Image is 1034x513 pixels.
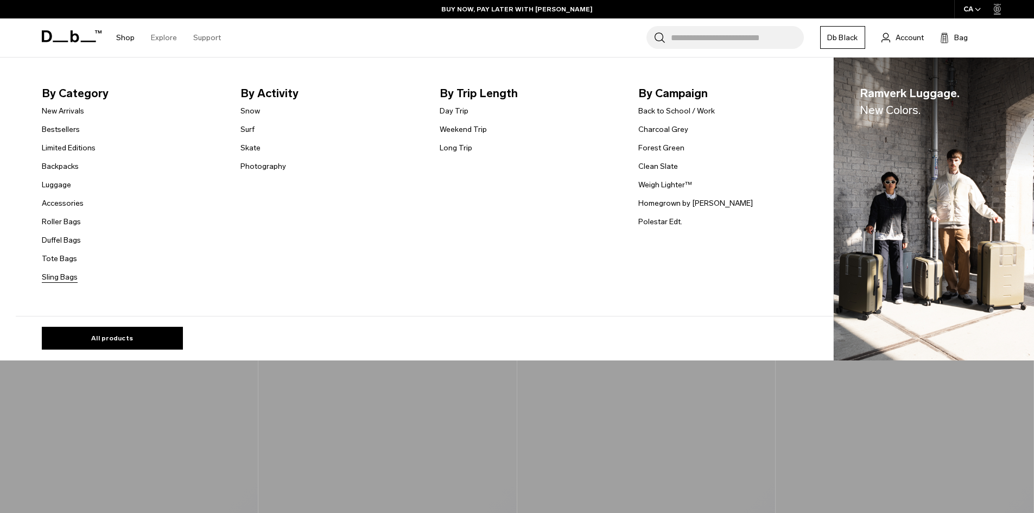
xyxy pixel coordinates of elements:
a: Back to School / Work [638,105,715,117]
a: Bestsellers [42,124,80,135]
a: Limited Editions [42,142,96,154]
a: Photography [240,161,286,172]
a: Skate [240,142,261,154]
a: Backpacks [42,161,79,172]
a: Support [193,18,221,57]
button: Bag [940,31,968,44]
span: By Campaign [638,85,820,102]
a: Charcoal Grey [638,124,688,135]
a: BUY NOW, PAY LATER WITH [PERSON_NAME] [441,4,593,14]
a: Db Black [820,26,865,49]
a: Homegrown by [PERSON_NAME] [638,198,753,209]
span: Bag [954,32,968,43]
a: Explore [151,18,177,57]
a: Polestar Edt. [638,216,682,227]
a: Roller Bags [42,216,81,227]
a: Weigh Lighter™ [638,179,692,191]
span: By Activity [240,85,422,102]
span: New Colors. [860,103,921,117]
span: By Trip Length [440,85,621,102]
a: Luggage [42,179,71,191]
nav: Main Navigation [108,18,229,57]
a: All products [42,327,183,350]
a: Clean Slate [638,161,678,172]
a: Duffel Bags [42,235,81,246]
a: Surf [240,124,255,135]
a: New Arrivals [42,105,84,117]
span: Ramverk Luggage. [860,85,960,119]
a: Day Trip [440,105,468,117]
a: Sling Bags [42,271,78,283]
span: By Category [42,85,224,102]
a: Tote Bags [42,253,77,264]
a: Forest Green [638,142,684,154]
span: Account [896,32,924,43]
a: Shop [116,18,135,57]
a: Snow [240,105,260,117]
a: Account [881,31,924,44]
a: Accessories [42,198,84,209]
a: Weekend Trip [440,124,487,135]
a: Long Trip [440,142,472,154]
